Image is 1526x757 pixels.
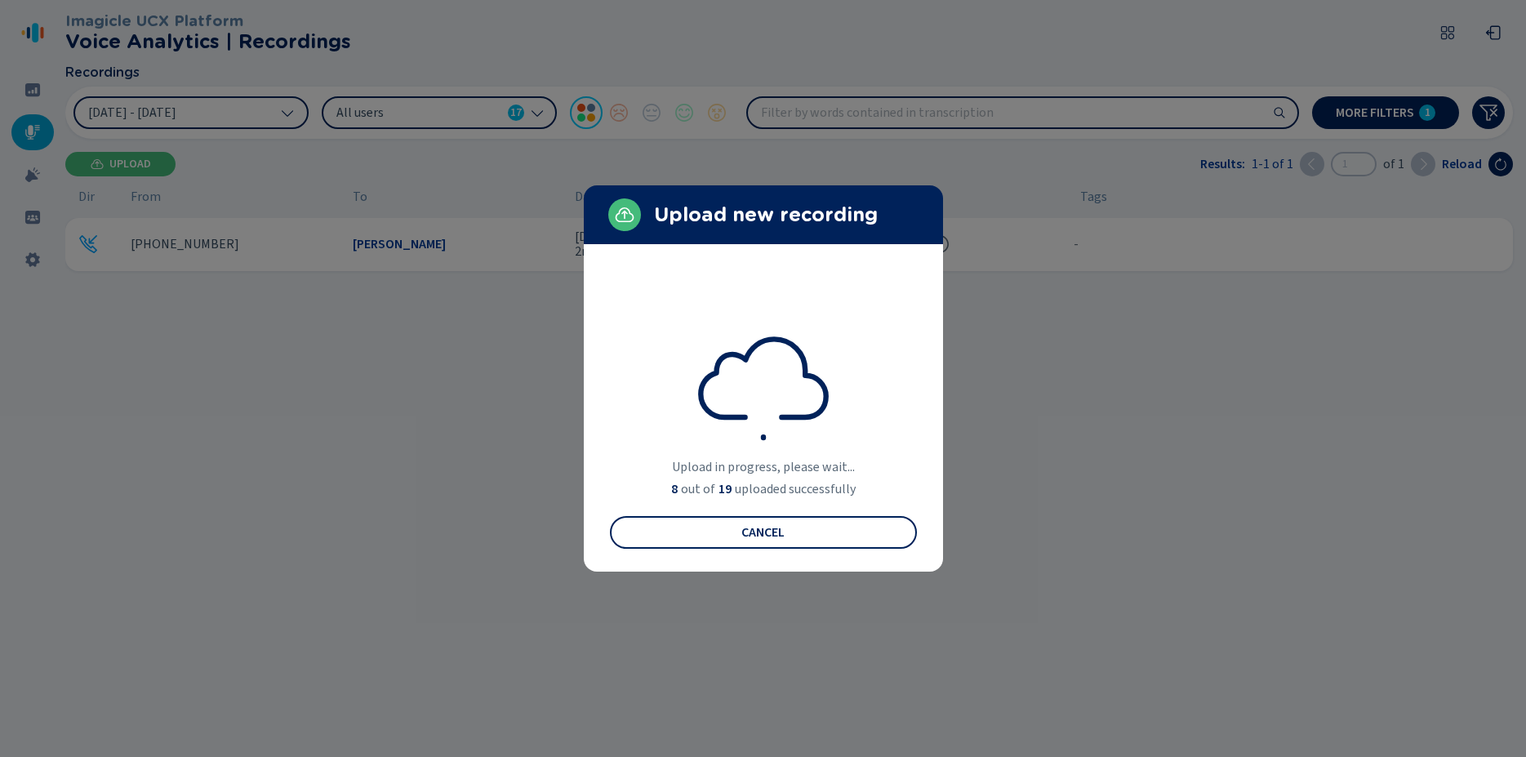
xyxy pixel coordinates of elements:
[681,482,715,497] span: out of
[741,526,785,539] span: Cancel
[610,516,917,549] button: Cancel
[610,460,917,474] span: Upload in progress, please wait...
[735,482,856,497] span: uploaded successfully
[671,482,678,497] span: 8
[719,482,732,497] span: 19
[654,203,919,226] h2: Upload new recording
